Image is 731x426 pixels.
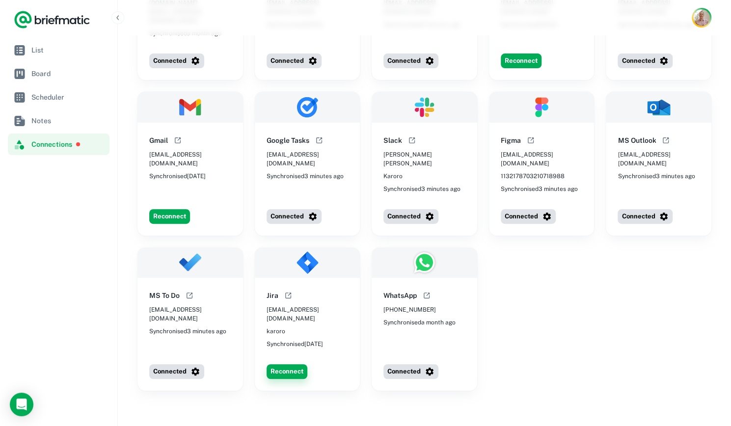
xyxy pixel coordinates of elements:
[501,53,541,68] button: Reconnect
[383,364,438,379] button: Connected
[501,209,556,224] button: Connected
[489,92,595,122] img: Figma
[618,209,673,224] button: Connected
[149,135,168,146] h6: Gmail
[31,115,106,126] span: Notes
[267,53,322,68] button: Connected
[149,172,206,181] span: Synchronised [DATE]
[267,209,322,224] button: Connected
[8,86,109,108] a: Scheduler
[8,133,109,155] a: Connections
[525,134,537,146] button: Open help documentation
[255,92,360,122] img: Google Tasks
[501,150,583,168] span: [EMAIL_ADDRESS][DOMAIN_NAME]
[383,53,438,68] button: Connected
[282,290,294,301] button: Open help documentation
[8,63,109,84] a: Board
[660,134,672,146] button: Open help documentation
[406,134,418,146] button: Open help documentation
[372,92,477,122] img: Slack
[383,305,436,314] span: [PHONE_NUMBER]
[383,209,438,224] button: Connected
[149,327,226,336] span: Synchronised 3 minutes ago
[267,150,349,168] span: [EMAIL_ADDRESS][DOMAIN_NAME]
[383,290,417,301] h6: WhatsApp
[255,247,360,278] img: Jira
[31,139,103,150] span: Connections
[31,68,106,79] span: Board
[149,209,190,224] button: Reconnect
[267,172,344,181] span: Synchronised 3 minutes ago
[618,135,656,146] h6: MS Outlook
[383,318,456,327] span: Synchronised a month ago
[31,92,106,103] span: Scheduler
[421,290,433,301] button: Open help documentation
[383,135,402,146] h6: Slack
[8,110,109,132] a: Notes
[618,150,700,168] span: [EMAIL_ADDRESS][DOMAIN_NAME]
[149,53,204,68] button: Connected
[184,290,195,301] button: Open help documentation
[606,92,711,122] img: MS Outlook
[149,364,204,379] button: Connected
[267,364,307,379] button: Reconnect
[8,39,109,61] a: List
[267,135,309,146] h6: Google Tasks
[383,150,465,168] span: [PERSON_NAME] [PERSON_NAME]
[618,172,695,181] span: Synchronised 3 minutes ago
[149,150,231,168] span: [EMAIL_ADDRESS][DOMAIN_NAME]
[501,185,578,193] span: Synchronised 3 minutes ago
[149,305,231,323] span: [EMAIL_ADDRESS][DOMAIN_NAME]
[693,9,710,26] img: Rob Mark
[618,53,673,68] button: Connected
[137,247,243,278] img: MS To Do
[14,10,90,29] a: Logo
[137,92,243,122] img: Gmail
[501,172,565,181] span: 1132178703210718988
[31,45,106,55] span: List
[267,305,349,323] span: [EMAIL_ADDRESS][DOMAIN_NAME]
[383,172,403,181] span: Karoro
[10,393,33,416] div: Open Intercom Messenger
[501,135,521,146] h6: Figma
[267,340,323,348] span: Synchronised [DATE]
[383,185,460,193] span: Synchronised 3 minutes ago
[692,8,711,27] button: Account button
[149,290,180,301] h6: MS To Do
[313,134,325,146] button: Open help documentation
[372,247,477,278] img: WhatsApp
[172,134,184,146] button: Open help documentation
[267,290,278,301] h6: Jira
[267,327,285,336] span: karoro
